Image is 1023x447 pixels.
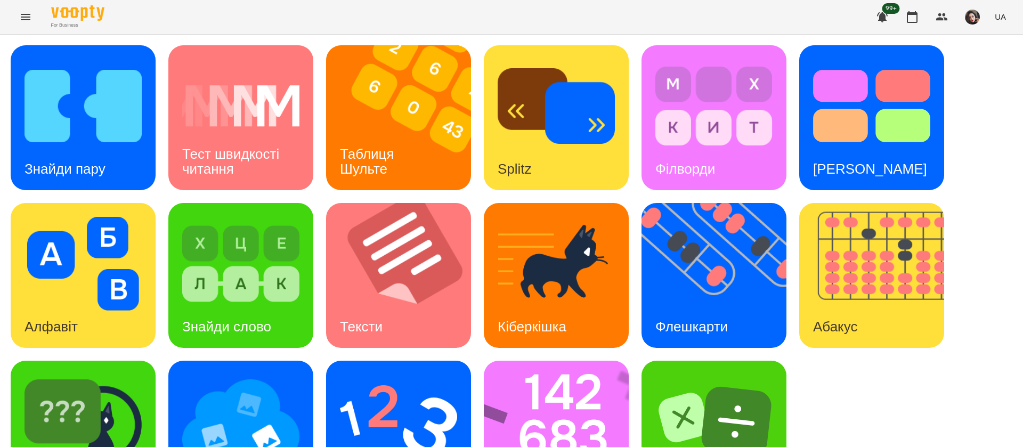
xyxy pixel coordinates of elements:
[498,59,615,153] img: Splitz
[484,203,629,348] a: КіберкішкаКіберкішка
[990,7,1010,27] button: UA
[642,203,786,348] a: ФлешкартиФлешкарти
[182,217,299,311] img: Знайди слово
[182,59,299,153] img: Тест швидкості читання
[340,146,398,176] h3: Таблиця Шульте
[326,45,471,190] a: Таблиця ШультеТаблиця Шульте
[655,59,773,153] img: Філворди
[498,161,532,177] h3: Splitz
[799,203,957,348] img: Абакус
[498,319,566,335] h3: Кіберкішка
[25,59,142,153] img: Знайди пару
[799,203,944,348] a: АбакусАбакус
[965,10,980,25] img: 415cf204168fa55e927162f296ff3726.jpg
[498,217,615,311] img: Кіберкішка
[51,22,104,29] span: For Business
[813,319,857,335] h3: Абакус
[642,203,800,348] img: Флешкарти
[168,203,313,348] a: Знайди словоЗнайди слово
[182,319,271,335] h3: Знайди слово
[182,146,283,176] h3: Тест швидкості читання
[655,161,715,177] h3: Філворди
[13,4,38,30] button: Menu
[326,203,471,348] a: ТекстиТексти
[25,217,142,311] img: Алфавіт
[813,59,930,153] img: Тест Струпа
[995,11,1006,22] span: UA
[655,319,728,335] h3: Флешкарти
[799,45,944,190] a: Тест Струпа[PERSON_NAME]
[326,45,484,190] img: Таблиця Шульте
[11,203,156,348] a: АлфавітАлфавіт
[25,319,78,335] h3: Алфавіт
[51,5,104,21] img: Voopty Logo
[168,45,313,190] a: Тест швидкості читанняТест швидкості читання
[25,161,105,177] h3: Знайди пару
[484,45,629,190] a: SplitzSplitz
[11,45,156,190] a: Знайди паруЗнайди пару
[642,45,786,190] a: ФілвордиФілворди
[813,161,927,177] h3: [PERSON_NAME]
[326,203,484,348] img: Тексти
[340,319,383,335] h3: Тексти
[882,3,900,14] span: 99+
